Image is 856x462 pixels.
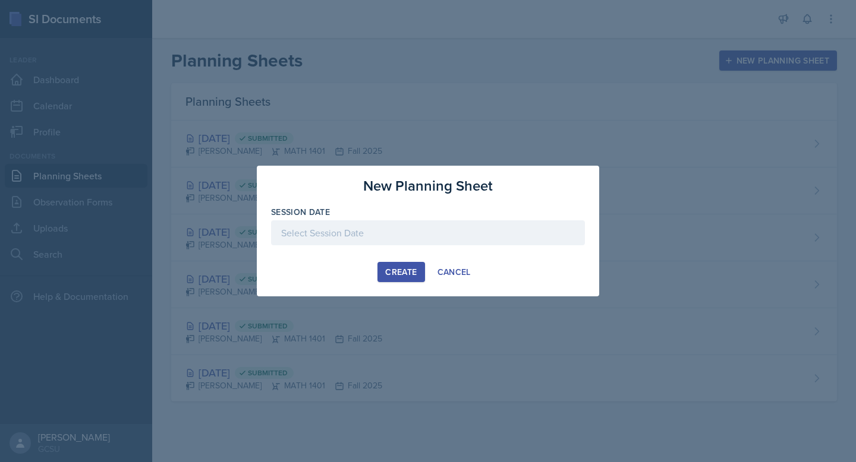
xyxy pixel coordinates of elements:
label: Session Date [271,206,330,218]
div: Cancel [438,267,471,277]
div: Create [385,267,417,277]
h3: New Planning Sheet [363,175,493,197]
button: Create [377,262,424,282]
button: Cancel [430,262,479,282]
